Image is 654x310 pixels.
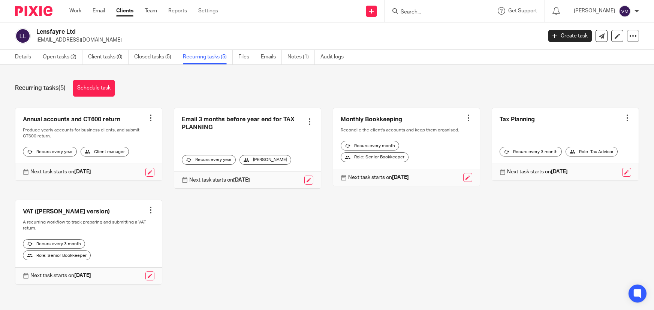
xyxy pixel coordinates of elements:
[182,155,236,165] div: Recurs every year
[15,50,37,64] a: Details
[239,155,291,165] div: [PERSON_NAME]
[400,9,467,16] input: Search
[74,169,91,174] strong: [DATE]
[619,5,631,17] img: svg%3E
[30,272,91,279] p: Next task starts on
[500,147,562,156] div: Recurs every 3 month
[574,7,615,15] p: [PERSON_NAME]
[81,147,129,156] div: Client manager
[145,7,157,15] a: Team
[23,239,85,249] div: Recurs every 3 month
[15,6,52,16] img: Pixie
[548,30,592,42] a: Create task
[36,28,437,36] h2: Lensfayre Ltd
[238,50,255,64] a: Files
[93,7,105,15] a: Email
[566,147,618,156] div: Role: Tax Advisor
[348,174,409,181] p: Next task starts on
[23,147,77,156] div: Recurs every year
[73,80,115,97] a: Schedule task
[320,50,349,64] a: Audit logs
[58,85,66,91] span: (5)
[508,8,537,13] span: Get Support
[341,141,399,151] div: Recurs every month
[69,7,81,15] a: Work
[551,169,568,174] strong: [DATE]
[507,168,568,176] p: Next task starts on
[261,50,282,64] a: Emails
[23,250,91,260] div: Role: Senior Bookkeeper
[74,273,91,278] strong: [DATE]
[392,175,409,180] strong: [DATE]
[43,50,82,64] a: Open tasks (2)
[88,50,129,64] a: Client tasks (0)
[116,7,133,15] a: Clients
[15,28,31,44] img: svg%3E
[15,84,66,92] h1: Recurring tasks
[30,168,91,176] p: Next task starts on
[341,152,409,162] div: Role: Senior Bookkeeper
[168,7,187,15] a: Reports
[134,50,177,64] a: Closed tasks (5)
[198,7,218,15] a: Settings
[36,36,537,44] p: [EMAIL_ADDRESS][DOMAIN_NAME]
[287,50,315,64] a: Notes (1)
[189,176,250,184] p: Next task starts on
[233,177,250,183] strong: [DATE]
[183,50,233,64] a: Recurring tasks (5)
